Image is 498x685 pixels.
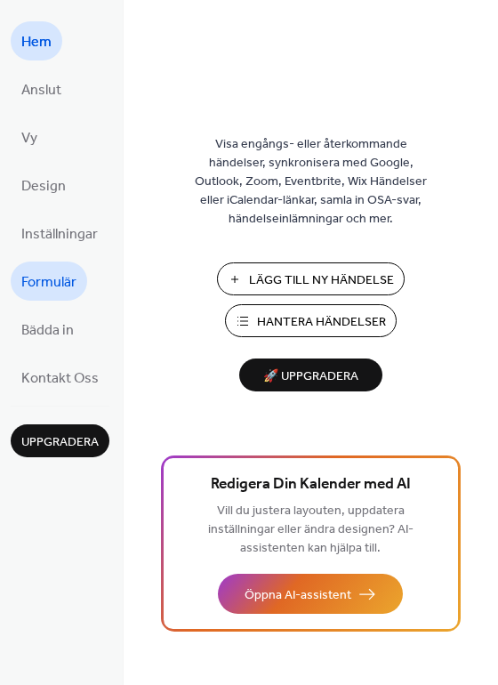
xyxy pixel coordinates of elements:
[21,365,99,393] span: Kontakt Oss
[11,165,76,205] a: Design
[11,310,84,349] a: Bädda in
[11,117,48,157] a: Vy
[11,424,109,457] button: Uppgradera
[225,304,397,337] button: Hantera Händelser
[211,472,411,497] span: Redigera Din Kalender med AI
[11,21,62,60] a: Hem
[250,365,372,389] span: 🚀 Uppgradera
[21,433,99,452] span: Uppgradera
[21,221,98,249] span: Inställningar
[21,125,37,153] span: Vy
[191,135,431,229] span: Visa engångs- eller återkommande händelser, synkronisera med Google, Outlook, Zoom, Eventbrite, W...
[21,77,61,105] span: Anslut
[11,358,109,397] a: Kontakt Oss
[11,262,87,301] a: Formulär
[21,173,66,201] span: Design
[217,262,405,295] button: Lägg Till Ny Händelse
[245,586,351,605] span: Öppna AI-assistent
[249,271,394,290] span: Lägg Till Ny Händelse
[218,574,403,614] button: Öppna AI-assistent
[21,269,76,297] span: Formulär
[257,313,386,332] span: Hantera Händelser
[208,499,414,560] span: Vill du justera layouten, uppdatera inställningar eller ändra designen? AI-assistenten kan hjälpa...
[239,359,382,391] button: 🚀 Uppgradera
[11,214,108,253] a: Inställningar
[21,317,74,345] span: Bädda in
[11,69,72,109] a: Anslut
[21,28,52,57] span: Hem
